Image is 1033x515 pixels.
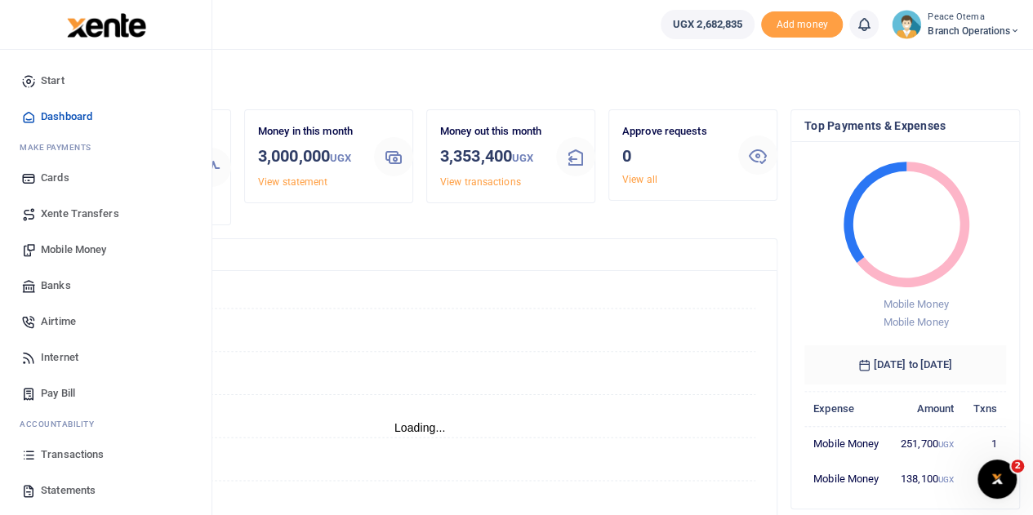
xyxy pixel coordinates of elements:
[41,109,92,125] span: Dashboard
[883,298,948,310] span: Mobile Money
[258,144,361,171] h3: 3,000,000
[13,196,198,232] a: Xente Transfers
[804,461,890,495] td: Mobile Money
[761,11,843,38] li: Toup your wallet
[673,16,742,33] span: UGX 2,682,835
[13,304,198,340] a: Airtime
[41,313,76,330] span: Airtime
[883,316,948,328] span: Mobile Money
[938,475,954,484] small: UGX
[928,11,1020,24] small: Peace Otema
[41,73,65,89] span: Start
[41,206,119,222] span: Xente Transfers
[41,170,69,186] span: Cards
[13,63,198,99] a: Start
[761,17,843,29] a: Add money
[892,10,921,39] img: profile-user
[804,345,1006,384] h6: [DATE] to [DATE]
[890,461,963,495] td: 138,100
[41,242,106,258] span: Mobile Money
[41,385,75,402] span: Pay Bill
[13,375,198,411] a: Pay Bill
[13,473,198,508] a: Statements
[938,440,954,449] small: UGX
[440,176,521,188] a: View transactions
[440,123,543,140] p: Money out this month
[622,174,657,185] a: View all
[394,421,446,434] text: Loading...
[62,70,1020,88] h4: Hello Peace
[512,152,533,164] small: UGX
[440,144,543,171] h3: 3,353,400
[13,411,198,437] li: Ac
[928,24,1020,38] span: Branch Operations
[41,349,78,366] span: Internet
[963,391,1006,426] th: Txns
[622,123,725,140] p: Approve requests
[977,460,1017,499] iframe: Intercom live chat
[661,10,755,39] a: UGX 2,682,835
[13,268,198,304] a: Banks
[13,232,198,268] a: Mobile Money
[761,11,843,38] span: Add money
[41,482,96,499] span: Statements
[622,144,725,168] h3: 0
[76,246,764,264] h4: Transactions Overview
[963,461,1006,495] td: 2
[32,418,94,430] span: countability
[41,277,71,294] span: Banks
[963,426,1006,461] td: 1
[13,160,198,196] a: Cards
[890,426,963,461] td: 251,700
[804,426,890,461] td: Mobile Money
[13,437,198,473] a: Transactions
[258,176,327,188] a: View statement
[13,340,198,375] a: Internet
[13,99,198,135] a: Dashboard
[258,123,361,140] p: Money in this month
[804,391,890,426] th: Expense
[804,117,1006,135] h4: Top Payments & Expenses
[28,141,91,153] span: ake Payments
[1011,460,1024,473] span: 2
[13,135,198,160] li: M
[892,10,1020,39] a: profile-user Peace Otema Branch Operations
[65,18,146,30] a: logo-small logo-large logo-large
[67,13,146,38] img: logo-large
[654,10,761,39] li: Wallet ballance
[41,446,104,463] span: Transactions
[890,391,963,426] th: Amount
[330,152,351,164] small: UGX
